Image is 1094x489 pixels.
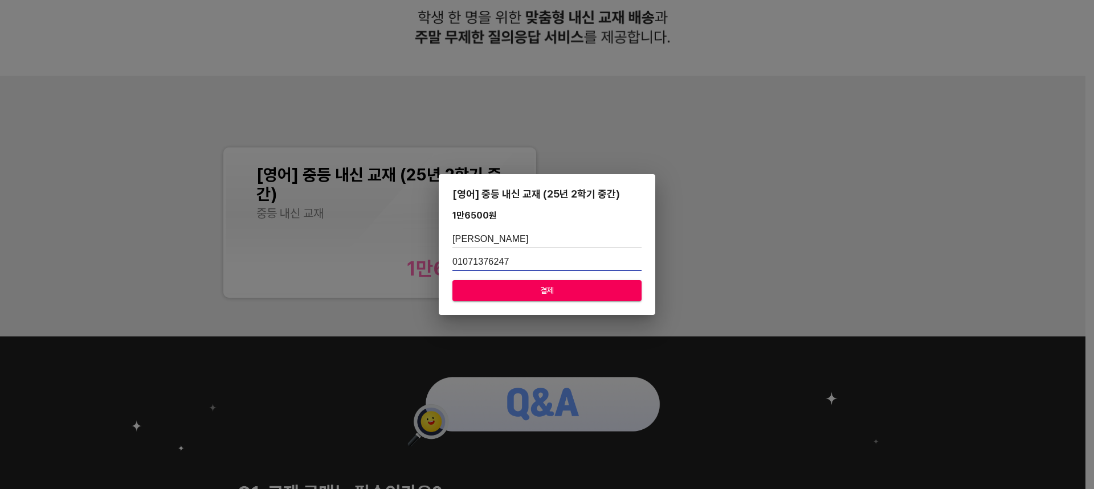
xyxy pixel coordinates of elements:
div: 1만6500 원 [452,210,497,221]
input: 학생 이름 [452,230,642,248]
button: 결제 [452,280,642,301]
span: 결제 [462,283,632,298]
input: 학생 연락처 [452,253,642,271]
div: [영어] 중등 내신 교재 (25년 2학기 중간) [452,188,642,200]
